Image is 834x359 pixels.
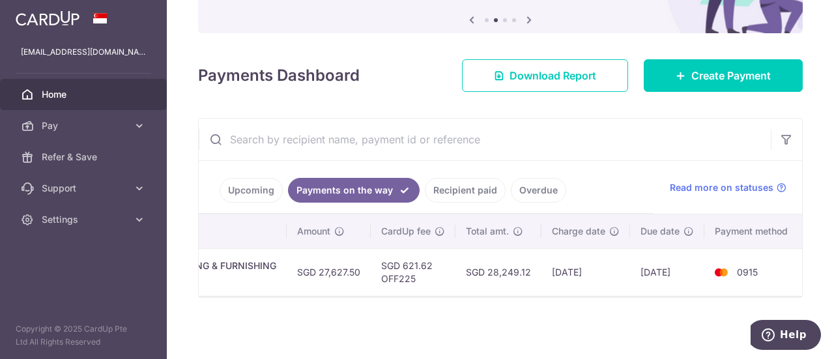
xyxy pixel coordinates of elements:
[552,225,605,238] span: Charge date
[708,265,734,280] img: Bank Card
[371,248,455,296] td: SGD 621.62 OFF225
[541,248,630,296] td: [DATE]
[425,178,506,203] a: Recipient paid
[42,213,128,226] span: Settings
[511,178,566,203] a: Overdue
[42,182,128,195] span: Support
[198,64,360,87] h4: Payments Dashboard
[381,225,431,238] span: CardUp fee
[287,248,371,296] td: SGD 27,627.50
[42,119,128,132] span: Pay
[220,178,283,203] a: Upcoming
[691,68,771,83] span: Create Payment
[644,59,803,92] a: Create Payment
[199,119,771,160] input: Search by recipient name, payment id or reference
[297,225,330,238] span: Amount
[670,181,786,194] a: Read more on statuses
[466,225,509,238] span: Total amt.
[21,46,146,59] p: [EMAIL_ADDRESS][DOMAIN_NAME]
[455,248,541,296] td: SGD 28,249.12
[704,214,803,248] th: Payment method
[42,88,128,101] span: Home
[630,248,704,296] td: [DATE]
[640,225,680,238] span: Due date
[462,59,628,92] a: Download Report
[751,320,821,352] iframe: Opens a widget where you can find more information
[288,178,420,203] a: Payments on the way
[16,10,79,26] img: CardUp
[737,266,758,278] span: 0915
[670,181,773,194] span: Read more on statuses
[510,68,596,83] span: Download Report
[42,151,128,164] span: Refer & Save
